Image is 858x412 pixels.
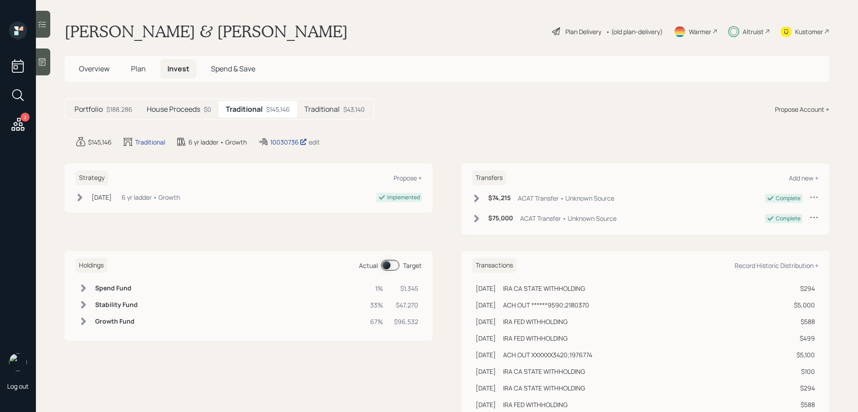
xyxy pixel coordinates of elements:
div: edit [309,138,320,146]
div: IRA FED WITHHOLDING [503,333,568,343]
div: $188,286 [106,105,132,114]
div: ACAT Transfer • Unknown Source [520,214,617,223]
div: [DATE] [476,333,496,343]
div: [DATE] [476,367,496,376]
div: Log out [7,382,29,390]
div: Plan Delivery [565,27,601,36]
div: Complete [776,194,801,202]
div: Altruist [743,27,764,36]
span: Overview [79,64,109,74]
div: Actual [359,261,378,270]
h5: House Proceeds [147,105,200,114]
div: $96,532 [394,317,418,326]
div: $294 [794,383,815,393]
div: ACAT Transfer • Unknown Source [518,193,614,203]
div: Add new + [789,174,819,182]
h6: Holdings [75,258,107,273]
div: Traditional [135,137,165,147]
div: [DATE] [92,193,112,202]
div: 1% [370,284,383,293]
div: [DATE] [476,284,496,293]
div: $294 [794,284,815,293]
div: Kustomer [795,27,823,36]
div: [DATE] [476,400,496,409]
h1: [PERSON_NAME] & [PERSON_NAME] [65,22,348,41]
div: $588 [794,400,815,409]
div: $0 [204,105,211,114]
div: IRA FED WITHHOLDING [503,317,568,326]
div: $145,146 [88,137,112,147]
h6: Transfers [472,171,506,185]
div: 33% [370,300,383,310]
div: $47,270 [394,300,418,310]
div: Implemented [387,193,420,202]
div: Record Historic Distribution + [735,261,819,270]
div: ACH OUT XXXXXX3420;1976774 [503,350,592,359]
img: sami-boghos-headshot.png [9,353,27,371]
h6: Strategy [75,171,108,185]
div: $1,345 [394,284,418,293]
div: IRA CA STATE WITHHOLDING [503,383,585,393]
div: $43,140 [343,105,365,114]
h6: Transactions [472,258,517,273]
div: $100 [794,367,815,376]
div: 2 [21,113,30,122]
div: 6 yr ladder • Growth [188,137,247,147]
h6: $75,000 [488,215,513,222]
h5: Portfolio [74,105,103,114]
h6: Growth Fund [95,318,138,325]
div: [DATE] [476,383,496,393]
div: [DATE] [476,300,496,310]
div: $588 [794,317,815,326]
div: $5,100 [794,350,815,359]
div: Target [403,261,422,270]
div: [DATE] [476,350,496,359]
div: 67% [370,317,383,326]
div: Complete [776,215,801,223]
div: 10030736 [270,137,307,147]
h6: $74,215 [488,194,511,202]
h6: Stability Fund [95,301,138,309]
div: IRA CA STATE WITHHOLDING [503,284,585,293]
span: Invest [167,64,189,74]
div: $499 [794,333,815,343]
div: IRA FED WITHHOLDING [503,400,568,409]
h5: Traditional [304,105,340,114]
div: $5,000 [794,300,815,310]
div: IRA CA STATE WITHHOLDING [503,367,585,376]
div: Propose Account + [775,105,829,114]
span: Spend & Save [211,64,255,74]
div: Propose + [394,174,422,182]
h5: Traditional [226,105,263,114]
div: 6 yr ladder • Growth [122,193,180,202]
span: Plan [131,64,146,74]
h6: Spend Fund [95,285,138,292]
div: $145,146 [266,105,290,114]
div: Warmer [689,27,711,36]
div: • (old plan-delivery) [606,27,663,36]
div: [DATE] [476,317,496,326]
